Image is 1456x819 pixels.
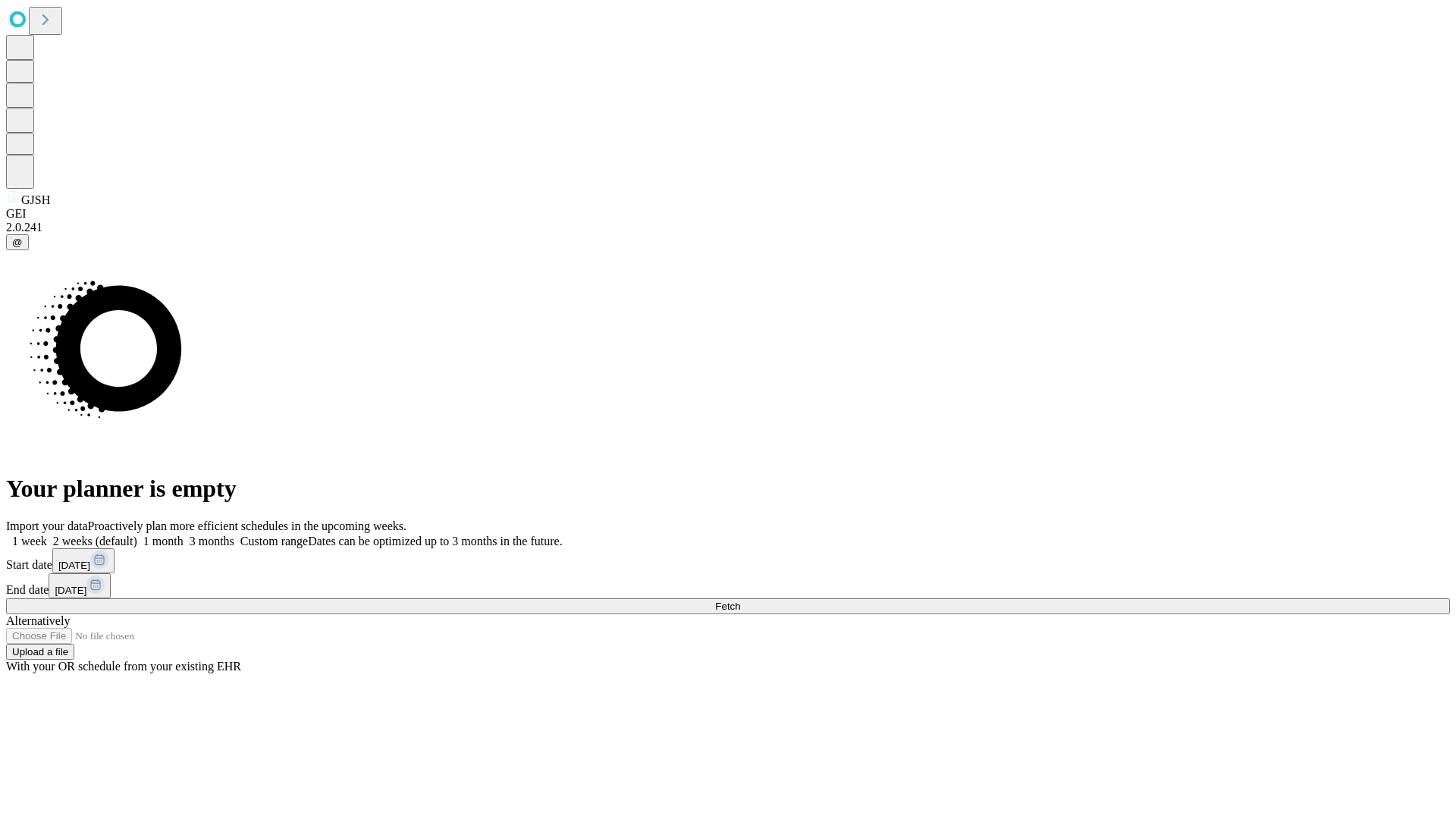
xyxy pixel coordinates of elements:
div: Start date [6,548,1450,573]
span: 1 week [12,535,47,548]
span: Fetch [715,601,740,612]
button: @ [6,234,29,250]
div: GEI [6,207,1450,221]
span: Alternatively [6,614,70,627]
button: [DATE] [52,548,115,573]
span: 2 weeks (default) [53,535,137,548]
span: Proactively plan more efficient schedules in the upcoming weeks. [88,519,406,532]
span: [DATE] [55,585,86,596]
span: 1 month [143,535,184,548]
button: [DATE] [49,573,111,598]
span: Dates can be optimized up to 3 months in the future. [308,535,562,548]
div: 2.0.241 [6,221,1450,234]
span: [DATE] [58,560,90,571]
button: Upload a file [6,644,74,660]
h1: Your planner is empty [6,475,1450,503]
button: Fetch [6,598,1450,614]
span: @ [12,237,23,248]
span: GJSH [21,193,50,206]
span: Custom range [240,535,308,548]
div: End date [6,573,1450,598]
span: Import your data [6,519,88,532]
span: 3 months [190,535,234,548]
span: With your OR schedule from your existing EHR [6,660,241,673]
